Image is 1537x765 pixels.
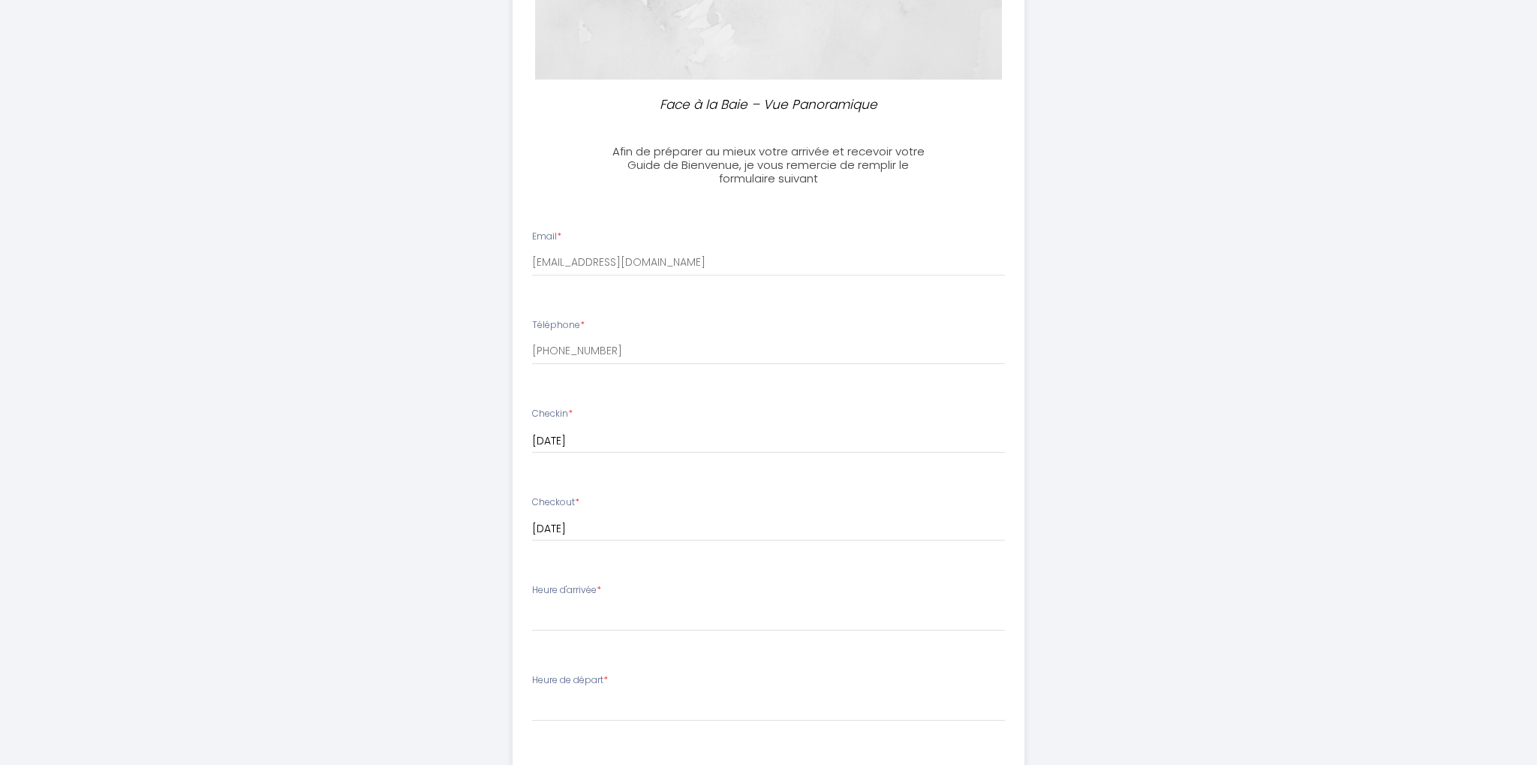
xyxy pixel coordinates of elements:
[532,230,561,244] label: Email
[532,673,608,688] label: Heure de départ
[601,145,935,185] h3: Afin de préparer au mieux votre arrivée et recevoir votre Guide de Bienvenue, je vous remercie de...
[608,95,929,115] p: Face à la Baie – Vue Panoramique
[532,318,585,333] label: Téléphone
[532,495,579,510] label: Checkout
[532,583,601,598] label: Heure d'arrivée
[532,407,573,421] label: Checkin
